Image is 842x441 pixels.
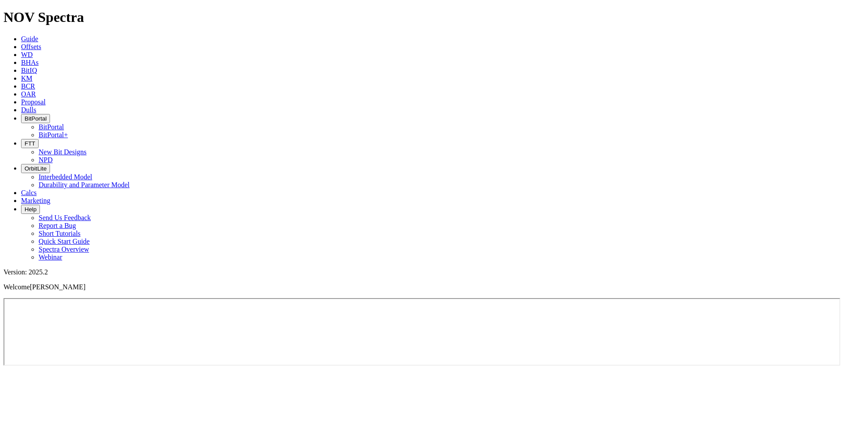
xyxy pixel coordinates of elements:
h1: NOV Spectra [4,9,838,25]
a: NPD [39,156,53,164]
a: Interbedded Model [39,173,92,181]
span: Help [25,206,36,213]
a: BitIQ [21,67,37,74]
a: BHAs [21,59,39,66]
a: BitPortal [39,123,64,131]
a: Send Us Feedback [39,214,91,221]
a: Quick Start Guide [39,238,89,245]
span: OrbitLite [25,165,46,172]
button: OrbitLite [21,164,50,173]
div: Version: 2025.2 [4,268,838,276]
a: Spectra Overview [39,245,89,253]
a: OAR [21,90,36,98]
a: Guide [21,35,38,43]
a: Proposal [21,98,46,106]
a: Marketing [21,197,50,204]
a: BCR [21,82,35,90]
span: FTT [25,140,35,147]
a: WD [21,51,33,58]
a: KM [21,75,32,82]
a: BitPortal+ [39,131,68,139]
button: Help [21,205,40,214]
a: Report a Bug [39,222,76,229]
a: Short Tutorials [39,230,81,237]
a: Calcs [21,189,37,196]
span: BitPortal [25,115,46,122]
span: [PERSON_NAME] [30,283,86,291]
p: Welcome [4,283,838,291]
button: FTT [21,139,39,148]
a: New Bit Designs [39,148,86,156]
button: BitPortal [21,114,50,123]
a: Dulls [21,106,36,114]
a: Durability and Parameter Model [39,181,130,188]
a: Offsets [21,43,41,50]
a: Webinar [39,253,62,261]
